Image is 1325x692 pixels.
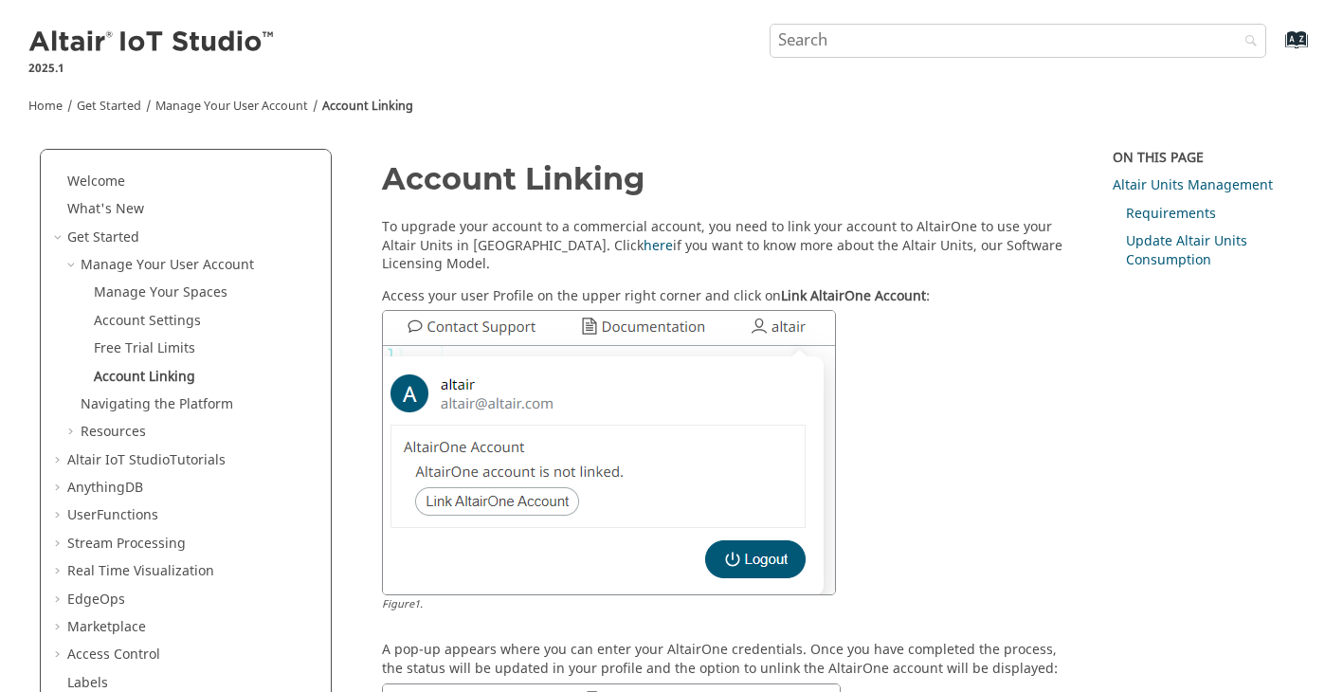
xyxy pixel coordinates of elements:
span: Expand Access Control [52,646,67,665]
span: Collapse Get Started [52,228,67,247]
a: Stream Processing [67,534,186,554]
span: Expand Altair IoT StudioTutorials [52,451,67,470]
a: Resources [81,422,146,442]
a: Altair Units Management [1113,175,1273,195]
span: Figure [382,596,423,612]
a: Account Settings [94,311,201,331]
span: Expand Marketplace [52,618,67,637]
a: Go to index terms page [1255,39,1298,59]
span: 1 [414,596,420,612]
a: Marketplace [67,617,146,637]
img: Altair IoT Studio [28,27,277,58]
a: Welcome [67,172,125,191]
a: here [644,236,673,256]
a: Manage Your User Account [81,255,254,275]
span: Expand Real Time Visualization [52,562,67,581]
a: UserFunctions [67,505,158,525]
span: Expand AnythingDB [52,479,67,498]
span: Expand UserFunctions [52,506,67,525]
span: Expand EdgeOps [52,591,67,610]
a: Free Trial Limits [94,338,195,358]
a: Altair IoT StudioTutorials [67,450,226,470]
a: Get Started [77,98,141,115]
span: Access your user Profile on the upper right corner and click on : [382,282,930,306]
h1: Account Linking [382,162,1074,195]
a: Manage Your Spaces [94,282,227,302]
a: AnythingDB [67,478,143,498]
a: Account Linking [94,367,195,387]
span: Expand Stream Processing [52,535,67,554]
a: Manage Your User Account [155,98,308,115]
span: Link AltairOne Account [781,286,926,306]
a: Home [28,98,63,115]
button: Search [1220,24,1273,61]
div: On this page [1113,149,1325,168]
p: To upgrade your account to a commercial account, you need to link your account to AltairOne to us... [382,218,1074,274]
span: . [420,596,423,612]
a: Navigating the Platform [81,394,233,414]
a: Real Time Visualization [67,561,214,581]
span: Collapse Manage Your User Account [65,256,81,275]
img: link_account.png [382,310,836,595]
a: EdgeOps [67,590,125,610]
span: Expand Resources [65,423,81,442]
a: Account Linking [322,98,413,115]
a: Requirements [1126,204,1216,224]
a: Get Started [67,228,139,247]
span: Altair IoT Studio [67,450,170,470]
a: Update Altair Units Consumption [1126,231,1247,270]
a: What's New [67,199,144,219]
input: Search query [770,24,1266,58]
p: 2025.1 [28,60,277,77]
a: Access Control [67,645,160,665]
span: Functions [97,505,158,525]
